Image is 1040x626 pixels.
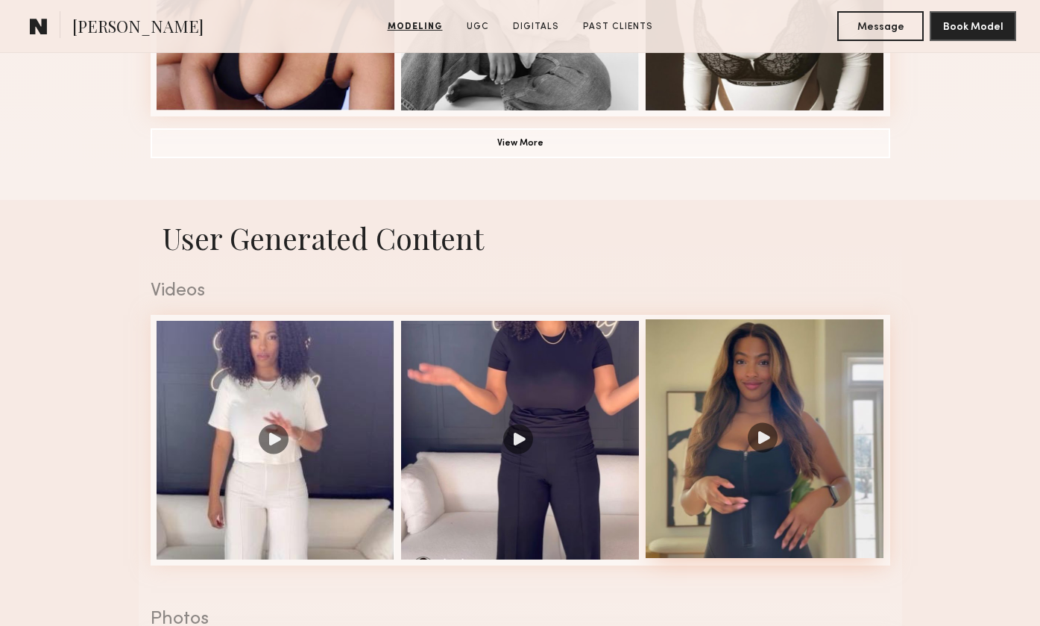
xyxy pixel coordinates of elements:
span: [PERSON_NAME] [72,15,204,41]
a: Book Model [930,19,1016,32]
div: Videos [151,282,890,301]
button: Message [837,11,924,41]
a: Past Clients [577,20,659,34]
a: UGC [461,20,495,34]
button: View More [151,128,890,158]
a: Modeling [382,20,449,34]
a: Digitals [507,20,565,34]
button: Book Model [930,11,1016,41]
h1: User Generated Content [139,218,902,257]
